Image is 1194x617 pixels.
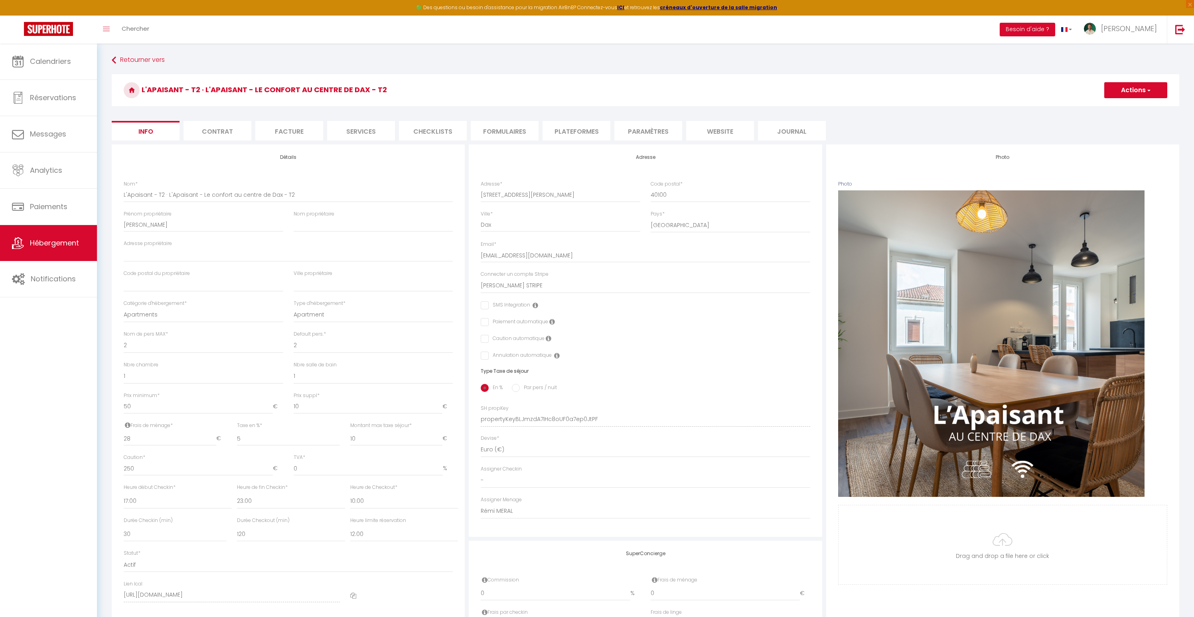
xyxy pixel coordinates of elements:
label: Prénom propriétaire [124,210,172,218]
span: Chercher [122,24,149,33]
label: Statut [124,550,140,557]
label: Type d'hébergement [294,300,345,307]
input: Taxe en % [237,431,340,446]
i: Frais de ménage [125,422,130,428]
span: € [273,461,283,476]
span: Notifications [31,274,76,284]
label: Lien Ical [124,580,142,588]
label: Code postal [651,180,683,188]
label: Nom propriétaire [294,210,334,218]
li: website [686,121,754,140]
label: Ville propriétaire [294,270,332,277]
li: Info [112,121,180,140]
label: Caution automatique [489,335,545,344]
label: Heure de Checkout [350,484,397,491]
label: Assigner Menage [481,496,522,504]
label: Montant max taxe séjour [350,422,412,429]
label: Frais de ménage [124,422,173,429]
label: Nom de pers MAX [124,330,168,338]
h4: Détails [124,154,453,160]
li: Contrat [184,121,251,140]
span: % [630,586,640,601]
label: Paiement automatique [489,318,548,327]
i: Frais de ménage [652,577,657,583]
label: Pays [651,210,665,218]
i: Frais par checkin [482,609,487,615]
span: Paiements [30,202,67,212]
label: Frais par checkin [481,609,528,616]
li: Formulaires [471,121,539,140]
label: En % [489,384,503,393]
label: Default pers. [294,330,326,338]
li: Plateformes [543,121,610,140]
li: Journal [758,121,826,140]
img: Super Booking [24,22,73,36]
span: € [800,586,810,601]
input: Montant max taxe séjour [350,431,443,446]
a: créneaux d'ouverture de la salle migration [660,4,777,11]
label: Code postal du propriétaire [124,270,190,277]
h6: Type Taxe de séjour [481,368,810,374]
label: Adresse [481,180,502,188]
button: Ouvrir le widget de chat LiveChat [6,3,30,27]
label: Par pers / nuit [520,384,557,393]
a: ICI [617,4,624,11]
label: Heure de fin Checkin [237,484,288,491]
label: Assigner Checkin [481,465,522,473]
label: Nbre salle de bain [294,361,337,369]
li: Checklists [399,121,467,140]
span: Calendriers [30,56,71,66]
label: Frais de ménage [651,576,697,584]
label: Commission [481,576,519,584]
span: Messages [30,129,66,139]
h4: SuperConcierge [481,551,810,556]
label: Durée Checkout (min) [237,517,290,524]
label: Prix minimum [124,392,160,399]
label: Heure début Checkin [124,484,176,491]
label: TVA [294,454,305,461]
span: [PERSON_NAME] [1101,24,1157,34]
a: Retourner vers [112,53,1179,67]
label: Prix suppl [294,392,320,399]
span: Analytics [30,165,62,175]
label: Caution [124,454,145,461]
button: Actions [1104,82,1167,98]
li: Services [327,121,395,140]
label: Photo [838,180,852,188]
label: Adresse propriétaire [124,240,172,247]
label: Catégorie d'hébergement [124,300,187,307]
a: Chercher [116,16,155,44]
label: Nbre chambre [124,361,158,369]
span: € [273,399,283,414]
span: € [442,399,453,414]
span: Hébergement [30,238,79,248]
span: % [443,461,453,476]
label: Nom [124,180,138,188]
h4: Photo [838,154,1167,160]
label: Ville [481,210,493,218]
img: logout [1175,24,1185,34]
li: Paramètres [614,121,682,140]
img: ... [1084,23,1096,35]
h3: L'Apaisant - T2 · L'Apaisant - Le confort au centre de Dax - T2 [112,74,1179,106]
label: Frais par checkin [651,609,682,616]
label: Durée Checkin (min) [124,517,173,524]
h4: Adresse [481,154,810,160]
button: Besoin d'aide ? [1000,23,1055,36]
i: Commission [482,577,487,583]
label: Heure limite réservation [350,517,406,524]
span: € [442,431,453,446]
label: Taxe en % [237,422,262,429]
span: Réservations [30,93,76,103]
span: € [216,431,227,446]
label: Devise [481,435,499,442]
a: ... [PERSON_NAME] [1078,16,1167,44]
label: Email [481,241,496,248]
label: SH propKey [481,405,509,412]
label: Connecter un compte Stripe [481,271,549,278]
li: Facture [255,121,323,140]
